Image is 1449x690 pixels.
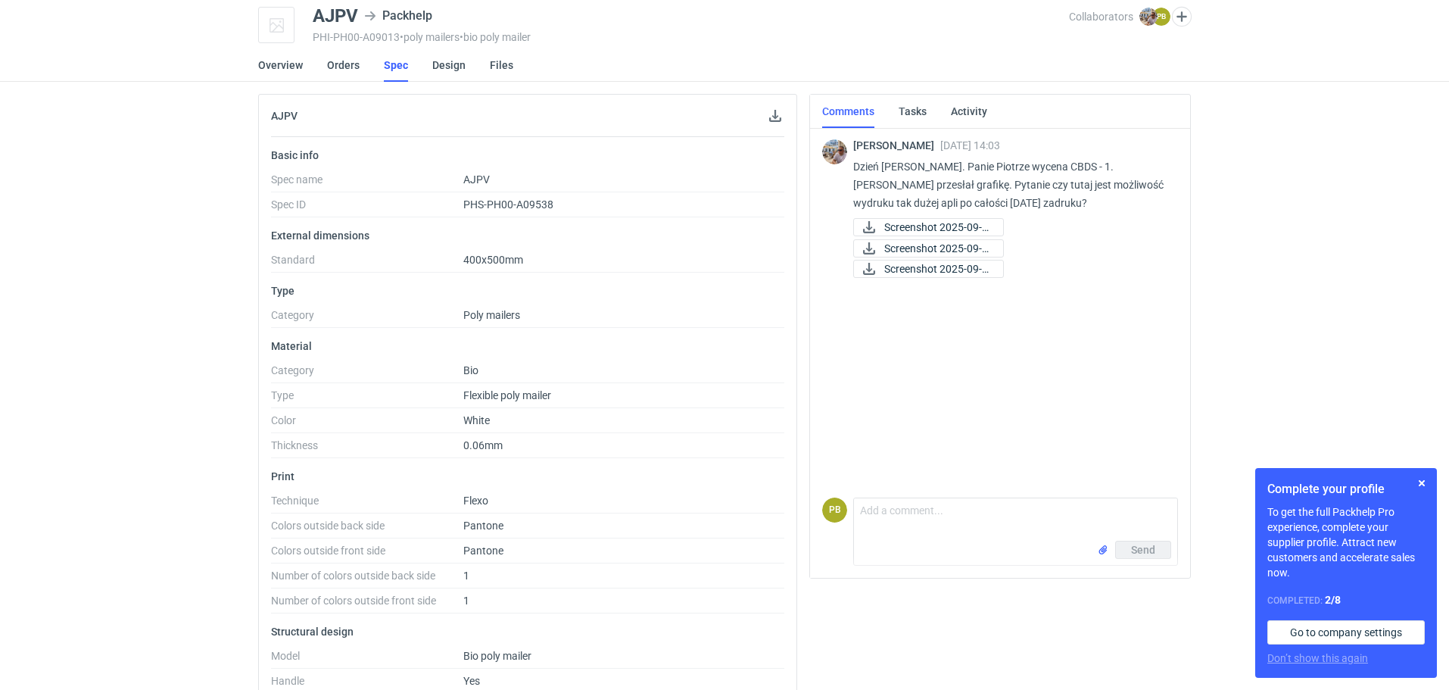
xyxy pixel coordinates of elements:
[271,570,463,589] dt: Number of colors outside back side
[463,495,488,507] span: Flexo
[899,95,927,128] a: Tasks
[1172,7,1192,27] button: Edit collaborators
[822,498,847,523] figcaption: PB
[463,545,503,557] span: Pantone
[853,239,1004,258] a: Screenshot 2025-09-0...
[271,520,463,539] dt: Colors outside back side
[463,414,490,426] span: White
[766,107,784,125] button: Download specification
[463,520,503,532] span: Pantone
[490,48,513,82] a: Files
[884,219,991,236] span: Screenshot 2025-09-0...
[271,309,463,328] dt: Category
[271,364,463,383] dt: Category
[460,31,531,43] span: • bio poly mailer
[822,498,847,523] div: Piotr Bożek
[271,545,463,564] dt: Colors outside front side
[271,254,463,273] dt: Standard
[853,260,1004,278] a: Screenshot 2025-09-0...
[951,95,987,128] a: Activity
[853,139,940,151] span: [PERSON_NAME]
[271,414,463,433] dt: Color
[853,260,1004,278] div: Screenshot 2025-09-03 at 12.22.58.png
[1267,592,1425,608] div: Completed:
[384,48,408,82] a: Spec
[853,239,1004,258] div: Screenshot 2025-09-03 at 12.21.56.png
[271,149,784,161] p: Basic info
[327,48,360,82] a: Orders
[463,198,553,211] span: PHS-PH00-A09538
[364,7,432,25] div: Packhelp
[822,139,847,164] img: Michał Palasek
[1131,545,1155,555] span: Send
[463,364,478,376] span: Bio
[400,31,460,43] span: • poly mailers
[271,595,463,614] dt: Number of colors outside front side
[271,229,784,242] p: External dimensions
[258,48,303,82] a: Overview
[1267,504,1425,580] p: To get the full Packhelp Pro experience, complete your supplier profile. Attract new customers an...
[1069,11,1133,23] span: Collaborators
[1152,8,1170,26] figcaption: PB
[271,198,463,217] dt: Spec ID
[463,439,503,451] span: 0.06mm
[313,7,358,25] div: AJPV
[463,173,490,186] span: AJPV
[463,389,551,401] span: Flexible poly mailer
[271,626,784,638] p: Structural design
[853,218,1004,236] a: Screenshot 2025-09-0...
[1325,594,1341,606] strong: 2 / 8
[271,173,463,192] dt: Spec name
[1139,8,1158,26] img: Michał Palasek
[271,439,463,458] dt: Thickness
[271,285,784,297] p: Type
[313,31,1069,43] div: PHI-PH00-A09013
[463,309,520,321] span: Poly mailers
[271,340,784,352] p: Material
[1413,474,1431,492] button: Skip for now
[1267,480,1425,498] h1: Complete your profile
[853,158,1166,212] p: Dzień [PERSON_NAME]. Panie Piotrze wycena CBDS - 1. [PERSON_NAME] przesłał grafikę. Pytanie czy t...
[940,139,1000,151] span: [DATE] 14:03
[463,650,531,662] span: Bio poly mailer
[271,110,298,122] h2: AJPV
[432,48,466,82] a: Design
[463,595,469,607] span: 1
[884,240,991,257] span: Screenshot 2025-09-0...
[1267,651,1368,666] button: Don’t show this again
[271,650,463,669] dt: Model
[1267,620,1425,645] a: Go to company settings
[271,470,784,482] p: Print
[463,570,469,582] span: 1
[271,495,463,514] dt: Technique
[884,261,991,277] span: Screenshot 2025-09-0...
[822,95,874,128] a: Comments
[463,254,523,266] span: 400x500mm
[271,389,463,408] dt: Type
[853,218,1004,236] div: Screenshot 2025-09-03 at 12.21.41.png
[463,675,480,687] span: Yes
[1115,541,1171,559] button: Send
